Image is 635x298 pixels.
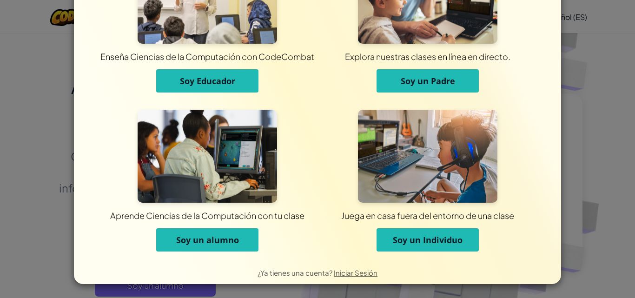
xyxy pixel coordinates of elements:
button: Soy Educador [156,69,258,93]
span: Soy un Padre [401,75,455,86]
button: Soy un Individuo [377,228,479,252]
span: Soy un alumno [176,234,239,245]
span: Soy un Individuo [393,234,463,245]
img: Para Individuos [358,110,497,203]
button: Soy un alumno [156,228,258,252]
a: Iniciar Sesión [334,268,377,277]
button: Soy un Padre [377,69,479,93]
img: Para Estudiantes [138,110,277,203]
span: ¿Ya tienes una cuenta? [258,268,334,277]
span: Soy Educador [180,75,235,86]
